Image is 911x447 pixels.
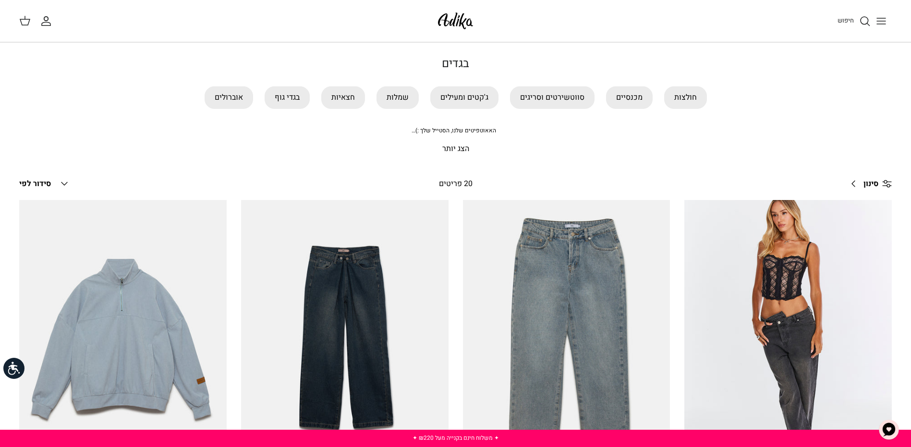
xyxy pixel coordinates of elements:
h1: בגדים [120,57,792,71]
a: החשבון שלי [40,15,56,27]
span: חיפוש [838,16,854,25]
a: שמלות [377,86,419,109]
a: בגדי גוף [265,86,310,109]
span: סינון [863,178,878,190]
a: סינון [844,172,892,195]
img: Adika IL [435,10,476,32]
a: חצאיות [321,86,365,109]
span: האאוטפיטים שלנו, הסטייל שלך :) [412,126,496,135]
a: ✦ משלוח חינם בקנייה מעל ₪220 ✦ [413,434,499,442]
a: סווטשירטים וסריגים [510,86,595,109]
button: צ'אט [875,415,903,444]
a: מכנסיים [606,86,653,109]
p: הצג יותר [120,143,792,155]
a: אוברולים [205,86,253,109]
a: חולצות [664,86,707,109]
span: סידור לפי [19,178,51,189]
button: סידור לפי [19,173,70,194]
div: 20 פריטים [355,178,556,190]
button: Toggle menu [871,11,892,32]
a: ג'קטים ומעילים [430,86,498,109]
a: חיפוש [838,15,871,27]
